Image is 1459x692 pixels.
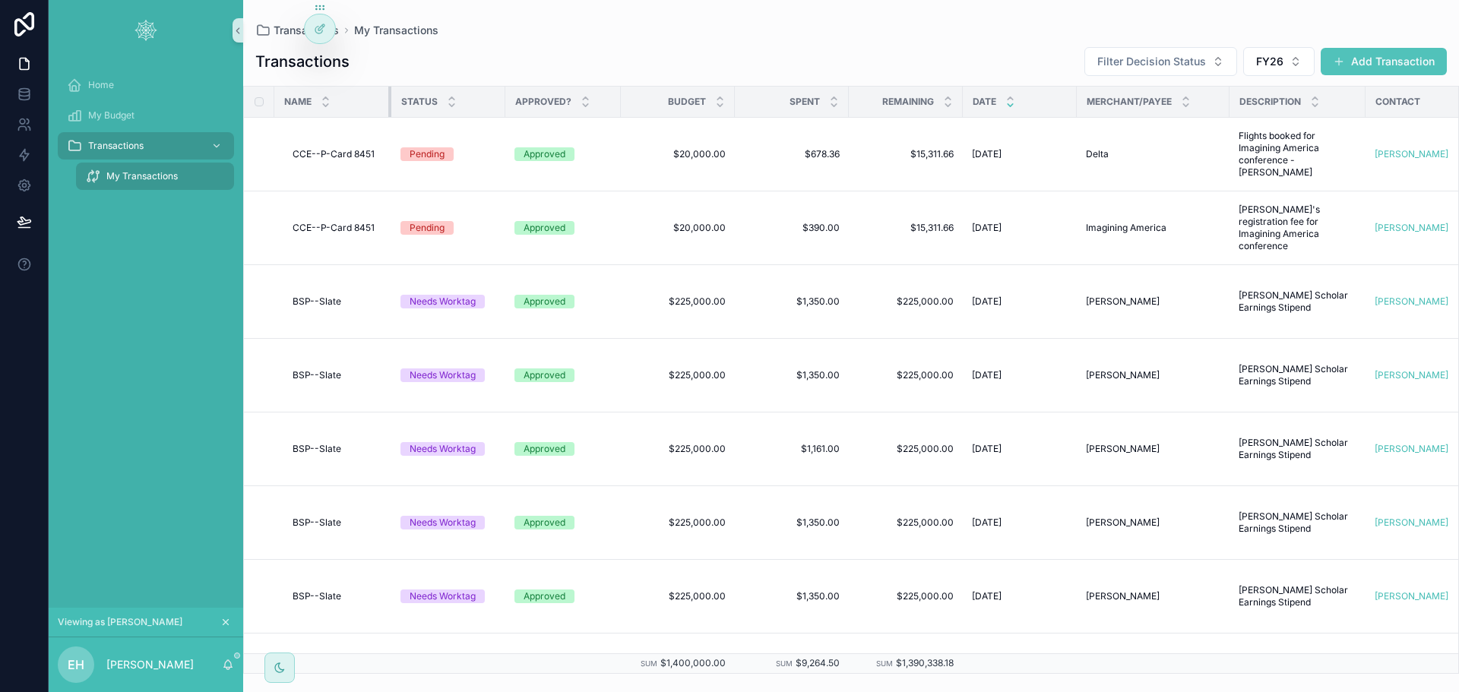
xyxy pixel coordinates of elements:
[1086,590,1220,602] a: [PERSON_NAME]
[1239,584,1356,608] a: [PERSON_NAME] Scholar Earnings Stipend
[1243,47,1315,76] button: Select Button
[972,148,1002,160] span: [DATE]
[1321,48,1447,75] button: Add Transaction
[514,295,612,308] a: Approved
[410,147,445,161] div: Pending
[293,295,382,308] a: BSP--Slate
[1086,222,1220,234] a: Imagining America
[630,369,726,381] a: $225,000.00
[410,221,445,235] div: Pending
[293,369,341,381] span: BSP--Slate
[660,657,726,668] span: $1,400,000.00
[1084,47,1237,76] button: Select Button
[1097,54,1206,69] span: Filter Decision Status
[134,18,158,43] img: App logo
[972,295,1002,308] span: [DATE]
[410,442,476,456] div: Needs Worktag
[106,657,194,672] p: [PERSON_NAME]
[1086,590,1160,602] span: [PERSON_NAME]
[858,222,954,234] span: $15,311.66
[354,23,438,38] a: My Transactions
[790,96,820,108] span: Spent
[1086,369,1220,381] a: [PERSON_NAME]
[1086,443,1220,455] a: [PERSON_NAME]
[630,443,726,455] a: $225,000.00
[524,516,565,529] div: Approved
[744,369,840,381] span: $1,350.00
[630,148,726,160] span: $20,000.00
[1375,148,1448,160] a: [PERSON_NAME]
[876,659,893,668] small: Sum
[972,295,1068,308] a: [DATE]
[1375,295,1448,308] a: [PERSON_NAME]
[1086,443,1160,455] span: [PERSON_NAME]
[776,659,793,668] small: Sum
[1239,130,1356,179] a: Flights booked for Imagining America conference - [PERSON_NAME]
[58,616,182,628] span: Viewing as [PERSON_NAME]
[630,295,726,308] a: $225,000.00
[630,517,726,529] a: $225,000.00
[744,295,840,308] span: $1,350.00
[744,517,840,529] a: $1,350.00
[1239,437,1356,461] a: [PERSON_NAME] Scholar Earnings Stipend
[400,442,496,456] a: Needs Worktag
[293,517,382,529] a: BSP--Slate
[1375,590,1448,602] a: [PERSON_NAME]
[293,443,382,455] a: BSP--Slate
[1256,54,1283,69] span: FY26
[400,147,496,161] a: Pending
[1375,96,1420,108] span: Contact
[293,443,341,455] span: BSP--Slate
[514,442,612,456] a: Approved
[88,79,114,91] span: Home
[858,148,954,160] a: $15,311.66
[882,96,934,108] span: Remaining
[1375,369,1448,381] span: [PERSON_NAME]
[58,71,234,99] a: Home
[524,147,565,161] div: Approved
[284,96,312,108] span: Name
[744,148,840,160] a: $678.36
[896,657,954,668] span: $1,390,338.18
[293,517,341,529] span: BSP--Slate
[858,590,954,602] span: $225,000.00
[293,148,382,160] a: CCE--P-Card 8451
[1086,295,1160,308] span: [PERSON_NAME]
[630,222,726,234] span: $20,000.00
[1375,443,1448,455] a: [PERSON_NAME]
[274,23,339,38] span: Transactions
[293,590,341,602] span: BSP--Slate
[1239,204,1356,252] span: [PERSON_NAME]'s registration fee for Imagining America conference
[744,443,840,455] a: $1,161.00
[744,222,840,234] a: $390.00
[515,96,571,108] span: Approved?
[1086,148,1220,160] a: Delta
[1239,363,1356,387] span: [PERSON_NAME] Scholar Earnings Stipend
[796,657,840,668] span: $9,264.50
[76,163,234,190] a: My Transactions
[744,590,840,602] a: $1,350.00
[858,295,954,308] a: $225,000.00
[858,517,954,529] span: $225,000.00
[88,109,135,122] span: My Budget
[524,221,565,235] div: Approved
[1239,510,1356,535] a: [PERSON_NAME] Scholar Earnings Stipend
[972,443,1002,455] span: [DATE]
[524,368,565,382] div: Approved
[400,516,496,529] a: Needs Worktag
[972,148,1068,160] a: [DATE]
[972,222,1068,234] a: [DATE]
[858,443,954,455] a: $225,000.00
[972,369,1068,381] a: [DATE]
